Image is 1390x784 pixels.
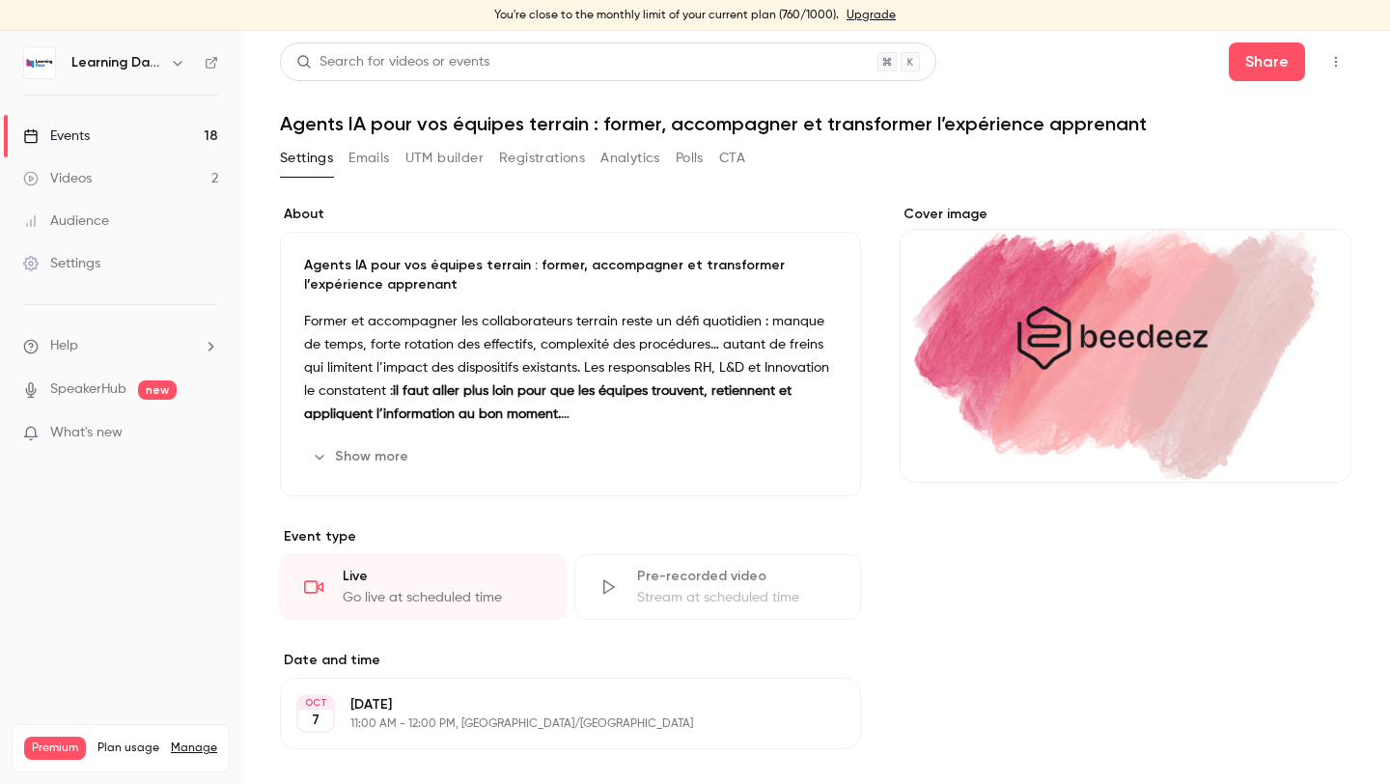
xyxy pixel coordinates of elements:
[304,256,837,294] p: Agents IA pour vos équipes terrain : former, accompagner et transformer l’expérience apprenant
[298,696,333,710] div: OCT
[195,425,218,442] iframe: Noticeable Trigger
[719,143,745,174] button: CTA
[900,205,1351,224] label: Cover image
[637,567,837,586] div: Pre-recorded video
[71,53,162,72] h6: Learning Days
[304,384,792,421] strong: il faut aller plus loin pour que les équipes trouvent, retiennent et appliquent l’information au ...
[574,554,861,620] div: Pre-recorded videoStream at scheduled time
[280,205,861,224] label: About
[280,651,861,670] label: Date and time
[23,336,218,356] li: help-dropdown-opener
[304,310,837,426] p: Former et accompagner les collaborateurs terrain reste un défi quotidien : manque de temps, forte...
[600,143,660,174] button: Analytics
[304,441,420,472] button: Show more
[900,205,1351,483] section: Cover image
[23,254,100,273] div: Settings
[50,379,126,400] a: SpeakerHub
[847,8,896,23] a: Upgrade
[350,716,759,732] p: 11:00 AM - 12:00 PM, [GEOGRAPHIC_DATA]/[GEOGRAPHIC_DATA]
[50,423,123,443] span: What's new
[171,741,217,756] a: Manage
[138,380,177,400] span: new
[350,695,759,714] p: [DATE]
[343,588,542,607] div: Go live at scheduled time
[97,741,159,756] span: Plan usage
[405,143,484,174] button: UTM builder
[280,143,333,174] button: Settings
[280,554,567,620] div: LiveGo live at scheduled time
[676,143,704,174] button: Polls
[24,737,86,760] span: Premium
[499,143,585,174] button: Registrations
[280,112,1351,135] h1: Agents IA pour vos équipes terrain : former, accompagner et transformer l’expérience apprenant
[280,527,861,546] p: Event type
[23,211,109,231] div: Audience
[50,336,78,356] span: Help
[24,47,55,78] img: Learning Days
[312,711,320,730] p: 7
[343,567,542,586] div: Live
[637,588,837,607] div: Stream at scheduled time
[23,169,92,188] div: Videos
[348,143,389,174] button: Emails
[1229,42,1305,81] button: Share
[23,126,90,146] div: Events
[296,52,489,72] div: Search for videos or events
